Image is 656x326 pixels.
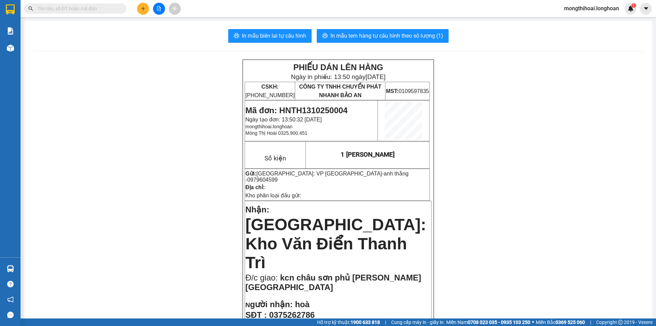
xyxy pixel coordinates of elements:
strong: SĐT : [245,310,267,320]
span: printer [234,33,239,39]
span: copyright [618,320,623,325]
span: [DATE] [366,73,386,80]
span: aim [172,6,177,11]
span: 0979604599 [247,177,278,183]
span: file-add [156,6,161,11]
strong: 0369 525 060 [556,320,585,325]
span: hoà [295,300,310,309]
span: Hỗ trợ kỹ thuật: [317,318,380,326]
span: Mã đơn: HNTH1310250004 [245,106,347,115]
span: caret-down [643,5,649,12]
span: 0109597835 [386,88,429,94]
span: [PHONE_NUMBER] [245,84,295,98]
span: gười nhận: [250,300,293,309]
span: Kho phân loại đầu gửi: [245,193,301,198]
img: solution-icon [7,27,14,35]
strong: Địa chỉ: [245,184,265,190]
span: kcn châu sơn phủ [PERSON_NAME][GEOGRAPHIC_DATA] [245,273,421,292]
strong: N [245,301,292,309]
span: printer [322,33,328,39]
img: icon-new-feature [628,5,634,12]
sup: 1 [631,3,636,8]
span: | [385,318,386,326]
span: notification [7,296,14,303]
button: file-add [153,3,165,15]
span: Nhận: [245,205,269,214]
button: aim [169,3,181,15]
span: Đ/c giao: [245,273,280,282]
span: - [245,171,408,183]
span: [GEOGRAPHIC_DATA]: VP [GEOGRAPHIC_DATA] [257,171,382,177]
button: printerIn mẫu tem hàng tự cấu hình theo số lượng (1) [317,29,449,43]
span: Số kiện [264,155,286,162]
span: Mòng Thị Hoài 0325.900.451 [245,130,307,136]
button: plus [137,3,149,15]
span: Ngày in phiếu: 13:50 ngày [291,73,385,80]
span: 1 [PERSON_NAME] [341,151,395,158]
span: Miền Nam [446,318,530,326]
span: plus [141,6,146,11]
span: mongthihoai.longhoan [559,4,625,13]
span: 0375262786 [269,310,315,320]
span: CÔNG TY TNHH CHUYỂN PHÁT NHANH BẢO AN [299,84,381,98]
button: printerIn mẫu biên lai tự cấu hình [228,29,312,43]
span: question-circle [7,281,14,287]
span: Miền Bắc [536,318,585,326]
img: warehouse-icon [7,44,14,52]
span: message [7,312,14,318]
strong: CSKH: [261,84,279,90]
strong: Gửi: [245,171,256,177]
span: In mẫu biên lai tự cấu hình [242,31,306,40]
strong: 0708 023 035 - 0935 103 250 [468,320,530,325]
span: | [590,318,591,326]
span: search [28,6,33,11]
span: mongthihoai.longhoan [245,124,292,129]
span: [GEOGRAPHIC_DATA]: Kho Văn Điển Thanh Trì [245,216,426,272]
span: anh thắng - [245,171,408,183]
span: Ngày tạo đơn: 13:50:32 [DATE] [245,117,322,122]
input: Tìm tên, số ĐT hoặc mã đơn [38,5,118,12]
strong: MST: [386,88,398,94]
span: In mẫu tem hàng tự cấu hình theo số lượng (1) [330,31,443,40]
img: warehouse-icon [7,265,14,272]
span: Cung cấp máy in - giấy in: [391,318,445,326]
button: caret-down [640,3,652,15]
span: 1 [632,3,635,8]
span: ⚪️ [532,321,534,324]
strong: PHIẾU DÁN LÊN HÀNG [293,63,383,72]
strong: 1900 633 818 [351,320,380,325]
img: logo-vxr [6,4,15,15]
